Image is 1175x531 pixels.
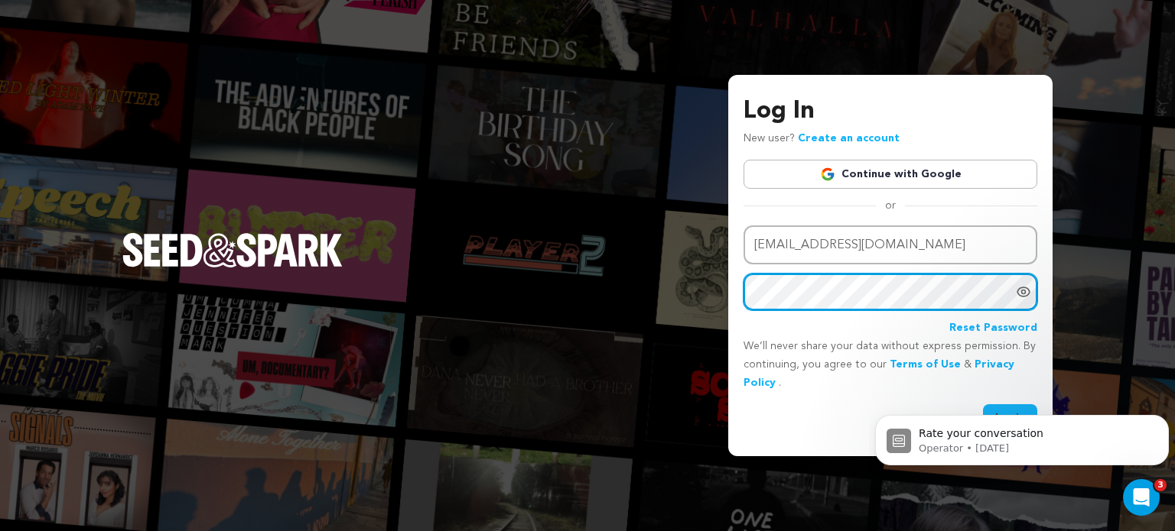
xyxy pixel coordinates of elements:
[122,233,343,297] a: Seed&Spark Homepage
[744,160,1037,189] a: Continue with Google
[1123,479,1160,516] iframe: Intercom live chat
[876,198,905,213] span: or
[744,93,1037,130] h3: Log In
[890,359,961,370] a: Terms of Use
[744,130,900,148] p: New user?
[1016,284,1031,299] a: Show password as plain text. Warning: this will display your password on the screen.
[744,338,1037,392] p: We’ll never share your data without express permission. By continuing, you agree to our & .
[869,383,1175,490] iframe: Intercom notifications message
[122,233,343,267] img: Seed&Spark Logo
[1154,479,1167,491] span: 3
[949,319,1037,338] a: Reset Password
[744,225,1037,264] input: Email address
[744,359,1014,388] a: Privacy Policy
[820,167,835,182] img: Google logo
[798,133,900,144] a: Create an account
